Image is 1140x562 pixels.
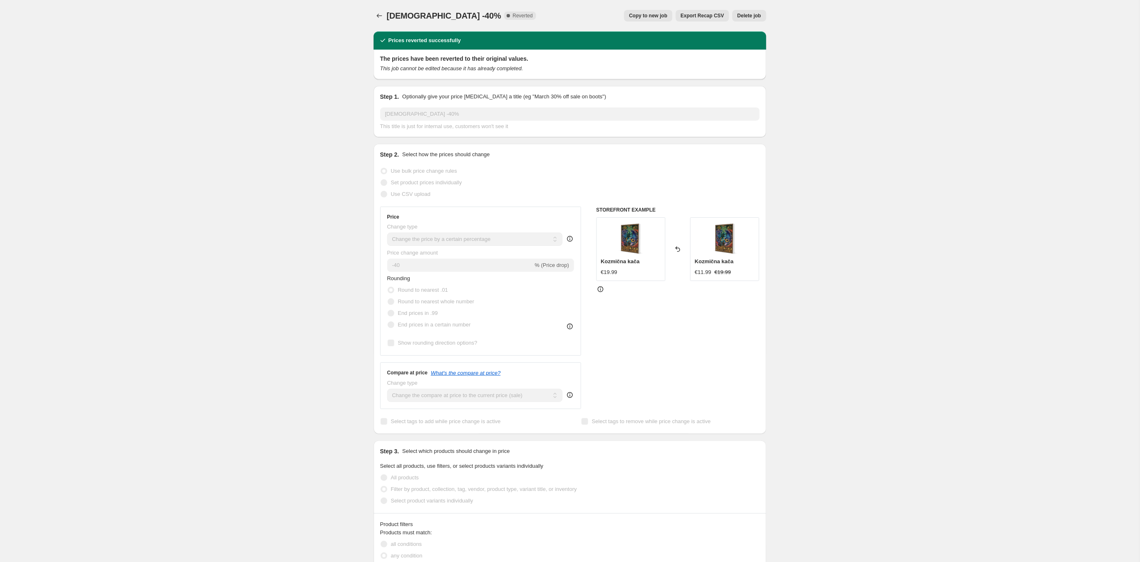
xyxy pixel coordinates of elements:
input: -15 [387,259,533,272]
img: S-K-kozmicna-kaca_80x.png [614,222,647,255]
h2: Step 3. [380,447,399,455]
span: Round to nearest .01 [398,287,448,293]
span: Export Recap CSV [681,12,724,19]
span: Select tags to add while price change is active [391,418,501,424]
span: Rounding [387,275,410,281]
div: help [566,235,574,243]
span: Set product prices individually [391,179,462,186]
button: Export Recap CSV [676,10,729,21]
h2: Step 2. [380,150,399,159]
h2: The prices have been reverted to their original values. [380,55,760,63]
span: Kozmična kača [695,258,734,264]
span: This title is just for internal use, customers won't see it [380,123,508,129]
span: Use bulk price change rules [391,168,457,174]
span: % (Price drop) [535,262,569,268]
div: Product filters [380,520,760,529]
span: Filter by product, collection, tag, vendor, product type, variant title, or inventory [391,486,577,492]
span: all conditions [391,541,422,547]
span: Copy to new job [629,12,668,19]
h2: Step 1. [380,93,399,101]
button: Delete job [732,10,766,21]
h3: Compare at price [387,369,428,376]
p: Select how the prices should change [402,150,490,159]
span: Products must match: [380,529,432,536]
div: €19.99 [601,268,618,276]
input: 30% off holiday sale [380,107,760,121]
h6: STOREFRONT EXAMPLE [596,207,760,213]
span: End prices in a certain number [398,321,471,328]
div: help [566,391,574,399]
span: Change type [387,380,418,386]
span: Reverted [513,12,533,19]
img: S-K-kozmicna-kaca_80x.png [708,222,742,255]
span: Kozmična kača [601,258,640,264]
span: Round to nearest whole number [398,298,475,305]
span: Use CSV upload [391,191,431,197]
button: Price change jobs [374,10,385,21]
h3: Price [387,214,399,220]
h2: Prices reverted successfully [389,36,461,45]
span: All products [391,474,419,481]
p: Select which products should change in price [402,447,510,455]
span: [DEMOGRAPHIC_DATA] -40% [387,11,501,20]
i: This job cannot be edited because it has already completed. [380,65,523,71]
span: Select product variants individually [391,498,473,504]
strike: €19.99 [715,268,731,276]
span: Change type [387,224,418,230]
span: End prices in .99 [398,310,438,316]
p: Optionally give your price [MEDICAL_DATA] a title (eg "March 30% off sale on boots") [402,93,606,101]
span: Select all products, use filters, or select products variants individually [380,463,544,469]
span: Price change amount [387,250,438,256]
span: any condition [391,552,423,559]
span: Delete job [737,12,761,19]
span: Show rounding direction options? [398,340,477,346]
span: Select tags to remove while price change is active [592,418,711,424]
button: What's the compare at price? [431,370,501,376]
button: Copy to new job [624,10,673,21]
div: €11.99 [695,268,711,276]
